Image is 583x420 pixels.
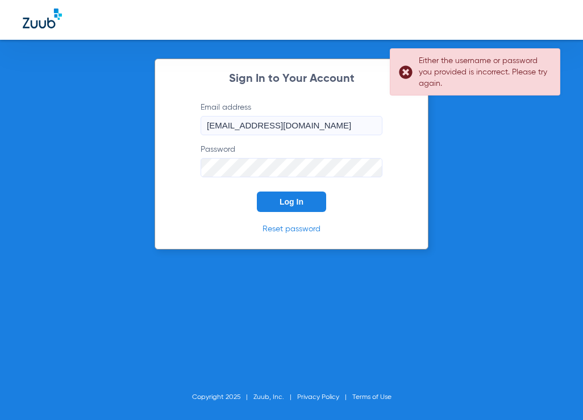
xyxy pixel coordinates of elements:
[257,192,326,212] button: Log In
[253,392,297,403] li: Zuub, Inc.
[184,73,399,85] h2: Sign In to Your Account
[201,102,382,135] label: Email address
[419,55,550,89] div: Either the username or password you provided is incorrect. Please try again.
[352,394,392,401] a: Terms of Use
[201,116,382,135] input: Email address
[192,392,253,403] li: Copyright 2025
[280,197,303,206] span: Log In
[201,144,382,177] label: Password
[23,9,62,28] img: Zuub Logo
[297,394,339,401] a: Privacy Policy
[263,225,320,233] a: Reset password
[201,158,382,177] input: Password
